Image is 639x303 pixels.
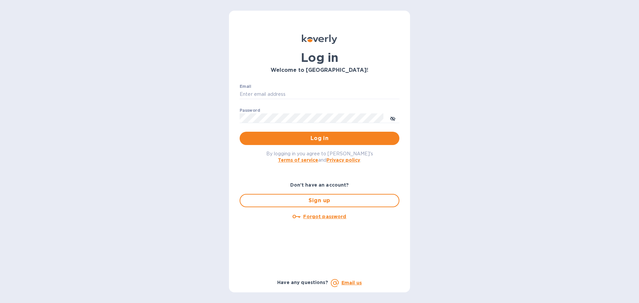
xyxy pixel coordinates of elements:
[240,108,260,112] label: Password
[266,151,373,163] span: By logging in you agree to [PERSON_NAME]'s and .
[245,134,394,142] span: Log in
[386,111,399,125] button: toggle password visibility
[240,194,399,207] button: Sign up
[341,280,362,285] a: Email us
[240,51,399,65] h1: Log in
[277,280,328,285] b: Have any questions?
[290,182,349,188] b: Don't have an account?
[240,67,399,74] h3: Welcome to [GEOGRAPHIC_DATA]!
[246,197,393,205] span: Sign up
[326,157,360,163] a: Privacy policy
[278,157,318,163] a: Terms of service
[302,35,337,44] img: Koverly
[240,132,399,145] button: Log in
[303,214,346,219] u: Forgot password
[240,89,399,99] input: Enter email address
[240,84,251,88] label: Email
